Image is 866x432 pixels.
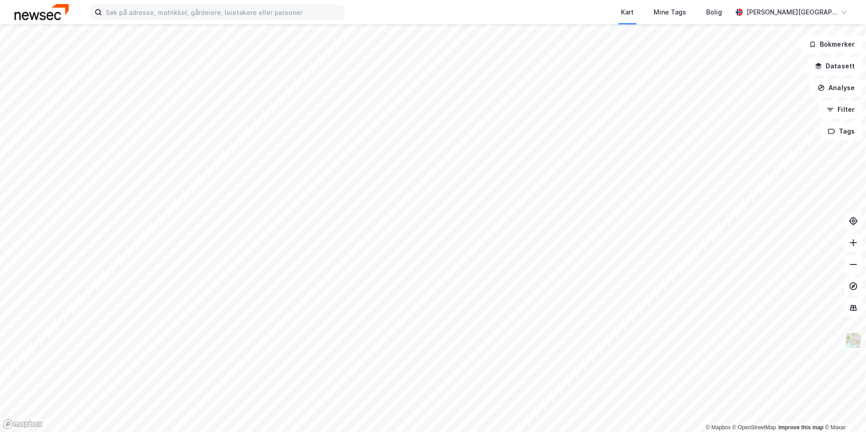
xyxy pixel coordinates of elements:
div: Mine Tags [654,7,686,18]
input: Søk på adresse, matrikkel, gårdeiere, leietakere eller personer [102,5,344,19]
a: Mapbox homepage [3,419,43,429]
button: Filter [819,101,862,119]
div: [PERSON_NAME][GEOGRAPHIC_DATA] [746,7,837,18]
div: Bolig [706,7,722,18]
button: Analyse [810,79,862,97]
img: Z [845,332,862,349]
button: Datasett [807,57,862,75]
div: Kart [621,7,634,18]
a: Mapbox [706,424,731,431]
div: Kontrollprogram for chat [821,389,866,432]
button: Bokmerker [801,35,862,53]
a: Improve this map [779,424,823,431]
iframe: Chat Widget [821,389,866,432]
a: OpenStreetMap [732,424,776,431]
button: Tags [820,122,862,140]
img: newsec-logo.f6e21ccffca1b3a03d2d.png [14,4,69,20]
